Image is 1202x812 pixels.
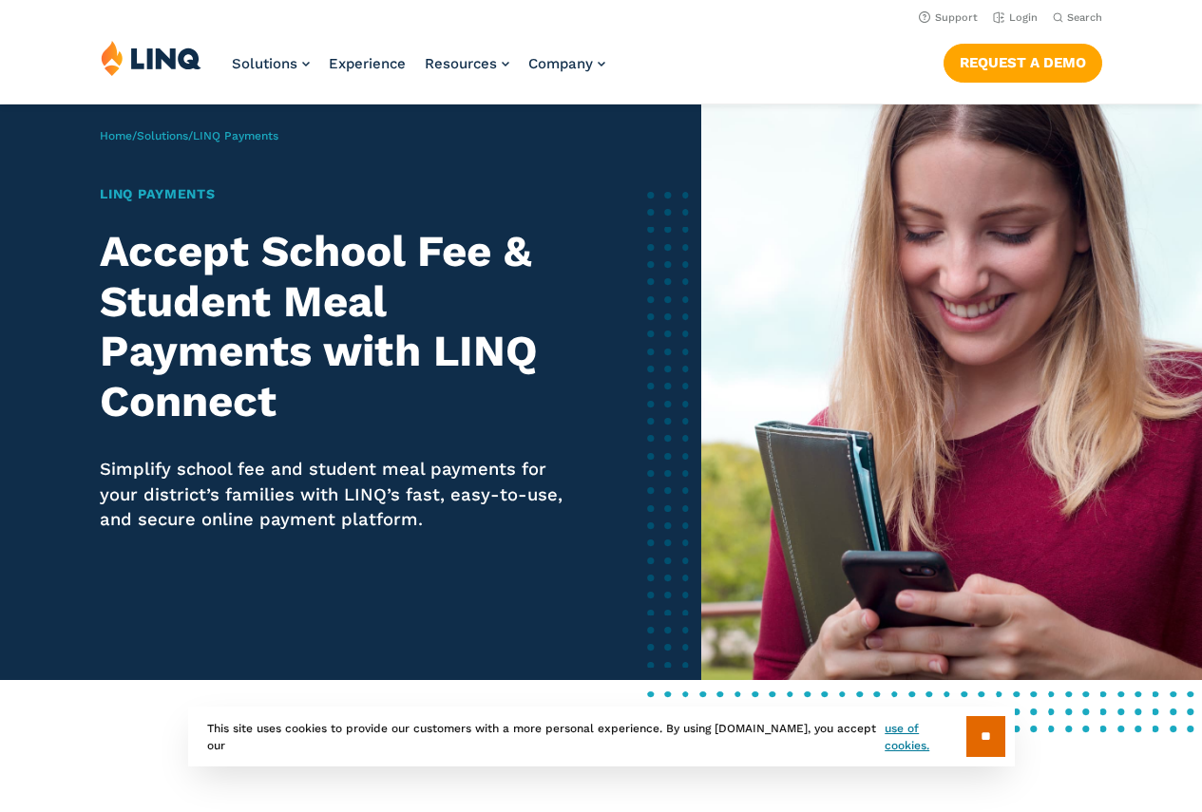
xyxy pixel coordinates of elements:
img: LINQ | K‑12 Software [101,40,201,76]
a: Solutions [232,55,310,72]
a: Experience [329,55,406,72]
nav: Primary Navigation [232,40,605,103]
span: Search [1067,11,1102,24]
a: Request a Demo [944,44,1102,82]
a: Resources [425,55,509,72]
nav: Button Navigation [944,40,1102,82]
h2: Accept School Fee & Student Meal Payments with LINQ Connect [100,227,573,426]
span: Solutions [232,55,297,72]
a: Home [100,129,132,142]
a: Solutions [137,129,188,142]
h1: LINQ Payments [100,184,573,204]
span: / / [100,129,278,142]
button: Open Search Bar [1053,10,1102,25]
a: Login [993,11,1038,24]
span: Company [528,55,593,72]
a: Company [528,55,605,72]
a: use of cookies. [885,720,965,754]
span: Resources [425,55,497,72]
span: LINQ Payments [193,129,278,142]
a: Support [919,11,978,24]
img: LINQ Payments [701,104,1202,680]
p: Simplify school fee and student meal payments for your district’s families with LINQ’s fast, easy... [100,457,573,532]
div: This site uses cookies to provide our customers with a more personal experience. By using [DOMAIN... [188,707,1015,766]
